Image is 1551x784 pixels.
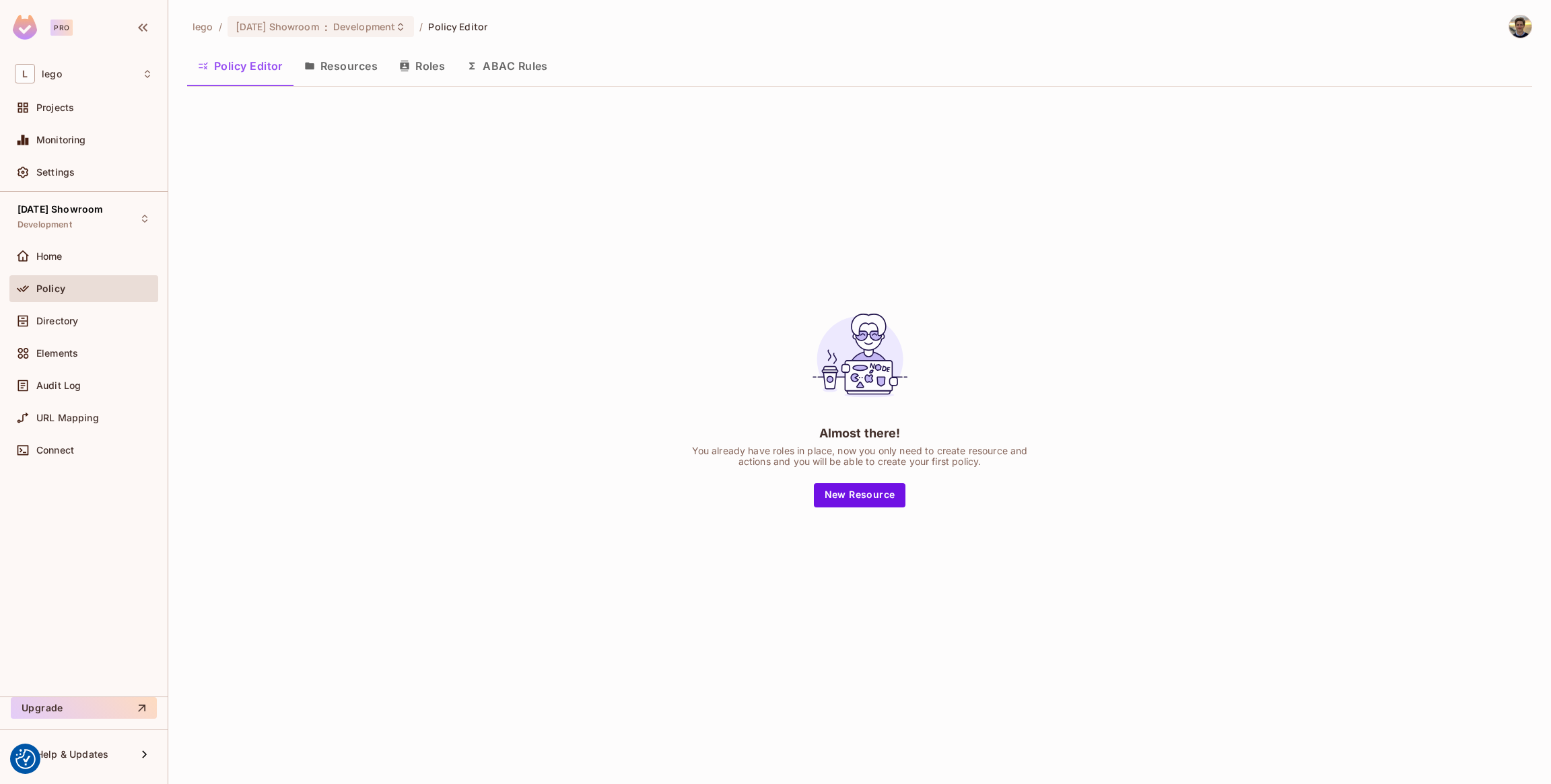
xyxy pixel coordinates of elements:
button: Consent Preferences [15,749,36,769]
span: Audit Log [36,380,81,391]
button: New Resource [814,483,906,507]
span: URL Mapping [36,413,99,423]
button: Policy Editor [187,49,294,83]
div: Pro [50,20,73,36]
span: the active workspace [193,20,213,33]
span: [DATE] Showroom [236,20,319,33]
button: Upgrade [11,697,157,719]
span: Monitoring [36,135,86,145]
span: L [15,64,35,83]
div: Almost there! [819,425,901,441]
li: / [419,20,423,33]
span: Workspace: lego [42,69,62,79]
img: Revisit consent button [15,749,36,769]
span: : [324,22,329,32]
img: Jakob Nielsen [1509,15,1531,38]
div: You already have roles in place, now you only need to create resource and actions and you will be... [691,446,1028,467]
span: Help & Updates [36,749,108,760]
span: Development [333,20,395,33]
span: Policy [36,283,65,294]
span: Elements [36,348,78,359]
button: Resources [294,49,388,83]
button: ABAC Rules [456,49,559,83]
li: / [219,20,222,33]
span: Directory [36,316,78,326]
span: Home [36,251,63,262]
img: SReyMgAAAABJRU5ErkJggg== [13,15,37,40]
span: Development [18,219,72,230]
button: Roles [388,49,456,83]
span: Projects [36,102,74,113]
span: Policy Editor [428,20,487,33]
span: Connect [36,445,74,456]
span: [DATE] Showroom [18,204,103,215]
span: Settings [36,167,75,178]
